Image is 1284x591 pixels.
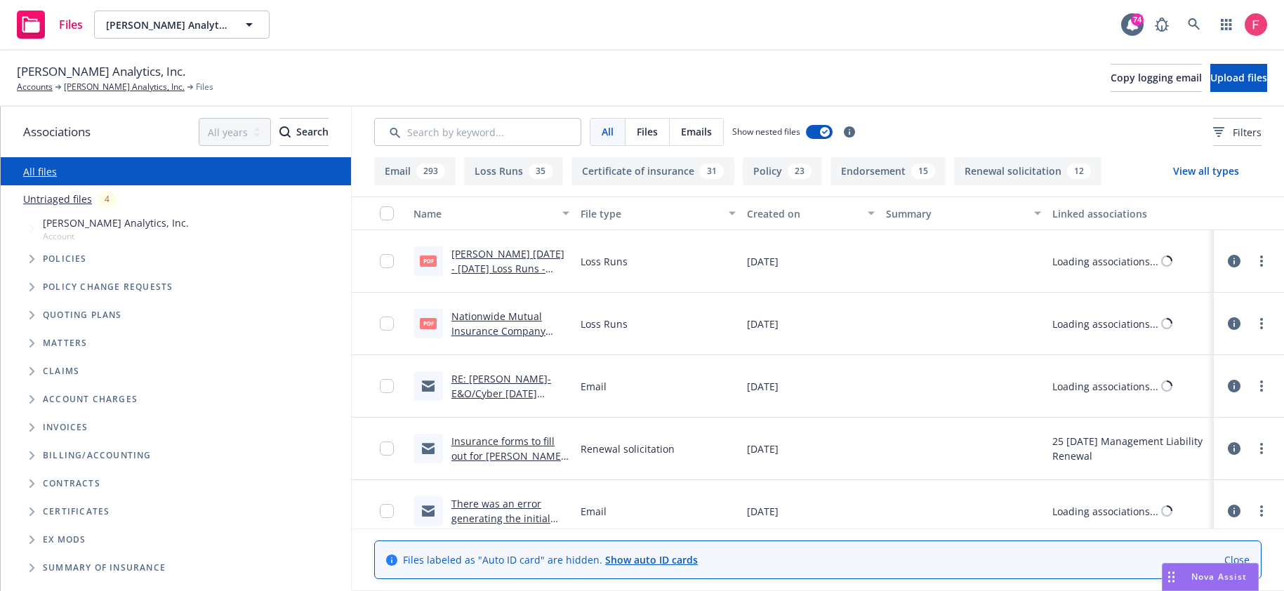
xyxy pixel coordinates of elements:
button: Summary [880,197,1047,230]
div: Loading associations... [1052,317,1158,331]
span: Quoting plans [43,311,122,319]
a: Nationwide Mutual Insurance Company Cyber D&O ML [DATE] - [DATE] Loss Runs - Valued [DATE].PDF [451,310,561,382]
span: Renewal solicitation [581,441,675,456]
button: Filters [1213,118,1262,146]
svg: Search [279,126,291,138]
span: [PERSON_NAME] Analytics, Inc. [43,215,189,230]
button: Endorsement [830,157,946,185]
span: Files [196,81,213,93]
span: Policy change requests [43,283,173,291]
button: Email [374,157,456,185]
span: Ex Mods [43,536,86,544]
div: File type [581,206,721,221]
a: Close [1224,552,1250,567]
a: more [1253,378,1270,394]
a: Files [11,5,88,44]
div: Drag to move [1163,564,1180,590]
div: Created on [747,206,859,221]
span: Invoices [43,423,88,432]
div: Linked associations [1052,206,1208,221]
span: Files [59,19,83,30]
div: 23 [788,164,812,179]
span: Nova Assist [1191,571,1247,583]
button: SearchSearch [279,118,329,146]
div: Summary [886,206,1026,221]
button: View all types [1151,157,1262,185]
span: Summary of insurance [43,564,166,572]
a: more [1253,315,1270,332]
span: Policies [43,255,87,263]
span: Matters [43,339,87,347]
span: Billing/Accounting [43,451,152,460]
span: Upload files [1210,71,1267,84]
div: 12 [1067,164,1091,179]
button: Created on [741,197,880,230]
span: Files [637,124,658,139]
button: Name [408,197,575,230]
a: more [1253,503,1270,519]
div: Tree Example [1,213,351,441]
span: Claims [43,367,79,376]
input: Select all [380,206,394,220]
span: [DATE] [747,379,779,394]
div: 4 [98,191,117,207]
input: Toggle Row Selected [380,317,394,331]
a: RE: [PERSON_NAME]- E&O/Cyber [DATE] Renewal- Apps to Placement Team [451,372,551,430]
span: [PERSON_NAME] Analytics, Inc. [17,62,185,81]
span: Loss Runs [581,317,628,331]
a: Insurance forms to fill out for [PERSON_NAME] Analytics_ Inc_.msg [451,434,564,477]
a: more [1253,440,1270,457]
span: All [602,124,614,139]
div: Loading associations... [1052,254,1158,269]
span: Contracts [43,479,100,488]
a: All files [23,165,57,178]
span: Emails [681,124,712,139]
span: [DATE] [747,254,779,269]
a: Untriaged files [23,192,92,206]
span: Certificates [43,507,110,516]
button: Copy logging email [1111,64,1202,92]
span: Loss Runs [581,254,628,269]
span: [DATE] [747,317,779,331]
span: Copy logging email [1111,71,1202,84]
button: Policy [743,157,822,185]
span: Email [581,504,607,519]
input: Toggle Row Selected [380,379,394,393]
span: Filters [1213,125,1262,140]
div: Search [279,119,329,145]
div: Loading associations... [1052,504,1158,519]
button: Certificate of insurance [571,157,734,185]
span: Associations [23,123,91,141]
div: 293 [416,164,445,179]
div: 35 [529,164,552,179]
div: 25 [DATE] Management Liability Renewal [1052,434,1208,463]
button: Nova Assist [1162,563,1259,591]
button: Loss Runs [464,157,563,185]
button: Renewal solicitation [954,157,1101,185]
span: Account [43,230,189,242]
div: Loading associations... [1052,379,1158,394]
span: [PERSON_NAME] Analytics, Inc. [106,18,227,32]
span: Email [581,379,607,394]
span: Files labeled as "Auto ID card" are hidden. [403,552,698,567]
span: PDF [420,255,437,266]
a: There was an error generating the initial contract assessment [451,497,550,540]
button: [PERSON_NAME] Analytics, Inc. [94,11,270,39]
input: Toggle Row Selected [380,441,394,456]
input: Toggle Row Selected [380,504,394,518]
a: Report a Bug [1148,11,1176,39]
input: Toggle Row Selected [380,254,394,268]
span: Show nested files [732,126,800,138]
span: [DATE] [747,504,779,519]
a: [PERSON_NAME] [DATE] - [DATE] Loss Runs - Valued [DATE].PDF [451,247,564,290]
a: Accounts [17,81,53,93]
a: Search [1180,11,1208,39]
button: File type [575,197,742,230]
button: Linked associations [1047,197,1214,230]
a: Show auto ID cards [605,553,698,566]
div: 15 [911,164,935,179]
div: Name [413,206,554,221]
a: more [1253,253,1270,270]
button: Upload files [1210,64,1267,92]
div: 74 [1131,13,1144,26]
